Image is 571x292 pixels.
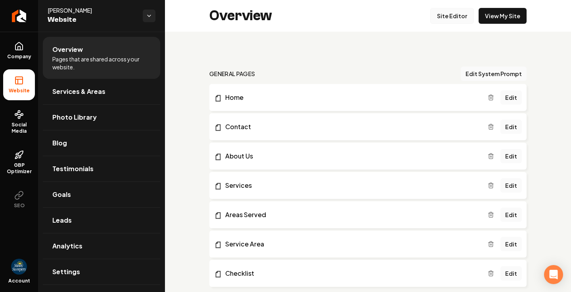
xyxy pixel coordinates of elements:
a: Edit [500,266,522,281]
h2: general pages [209,70,255,78]
a: Edit [500,90,522,105]
span: Account [8,278,30,284]
a: Leads [43,208,160,233]
span: Overview [52,45,83,54]
a: Services [214,181,488,190]
span: Testimonials [52,164,94,174]
h2: Overview [209,8,272,24]
a: View My Site [479,8,527,24]
span: Photo Library [52,113,97,122]
a: Site Editor [430,8,474,24]
span: Blog [52,138,67,148]
a: Service Area [214,239,488,249]
a: Areas Served [214,210,488,219]
span: SEO [11,202,28,209]
a: Edit [500,178,522,193]
span: Company [4,53,34,60]
button: SEO [3,184,35,215]
a: Settings [43,259,160,284]
a: Testimonials [43,156,160,181]
a: GBP Optimizer [3,144,35,181]
span: Settings [52,267,80,277]
a: Edit [500,208,522,222]
button: Open user button [11,259,27,275]
span: [PERSON_NAME] [48,6,136,14]
a: Checklist [214,269,488,278]
img: Rebolt Logo [12,10,27,22]
span: Services & Areas [52,87,105,96]
button: Edit System Prompt [461,67,527,81]
a: Edit [500,120,522,134]
a: Company [3,35,35,66]
span: Pages that are shared across your website. [52,55,151,71]
span: Social Media [3,122,35,134]
a: Edit [500,149,522,163]
a: Home [214,93,488,102]
span: Website [48,14,136,25]
span: Website [6,88,33,94]
a: Edit [500,237,522,251]
span: Leads [52,216,72,225]
span: GBP Optimizer [3,162,35,175]
a: About Us [214,151,488,161]
a: Blog [43,130,160,156]
a: Goals [43,182,160,207]
a: Photo Library [43,105,160,130]
img: Sunny Sweepers [11,259,27,275]
a: Services & Areas [43,79,160,104]
div: Open Intercom Messenger [544,265,563,284]
a: Analytics [43,233,160,259]
span: Analytics [52,241,82,251]
span: Goals [52,190,71,199]
a: Social Media [3,103,35,141]
a: Contact [214,122,488,132]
